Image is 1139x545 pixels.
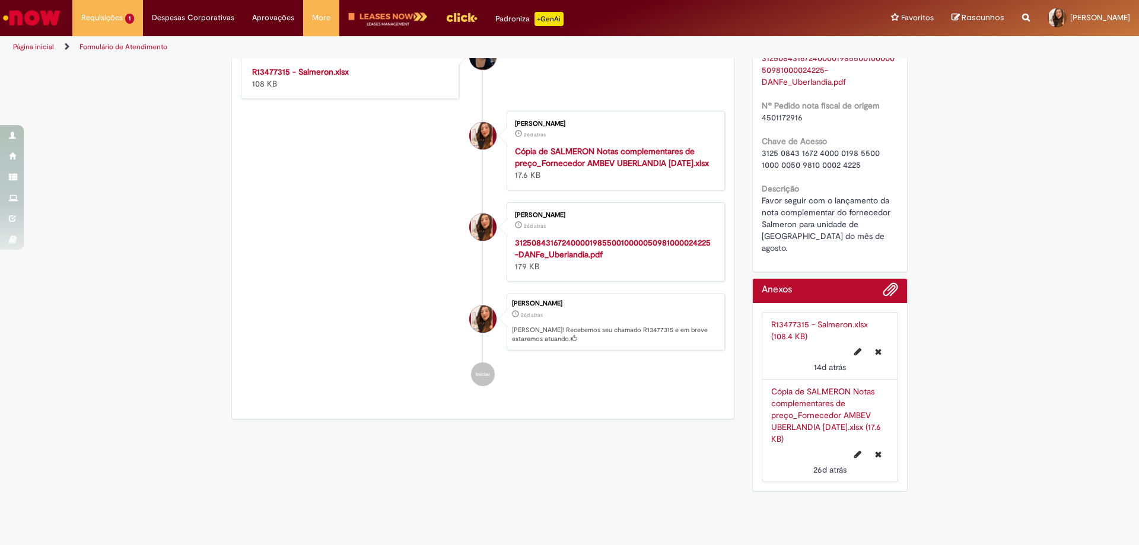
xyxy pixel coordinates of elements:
span: Rascunhos [962,12,1004,23]
div: [PERSON_NAME] [515,120,712,128]
span: Favor seguir com o lançamento da nota complementar do fornecedor Salmeron para unidade de [GEOGRA... [762,195,893,253]
div: [PERSON_NAME] [515,212,712,219]
a: R13477315 - Salmeron.xlsx (108.4 KB) [771,319,868,342]
div: Thais Santos Toro Melani [469,122,497,149]
button: Excluir R13477315 - Salmeron.xlsx [868,342,889,361]
span: 1 [125,14,134,24]
div: [PERSON_NAME] [512,300,718,307]
span: [PERSON_NAME] [1070,12,1130,23]
img: ServiceNow [1,6,62,30]
div: 108 KB [252,66,450,90]
span: Favoritos [901,12,934,24]
a: Formulário de Atendimento [79,42,167,52]
time: 15/09/2025 16:01:58 [814,362,846,372]
span: 26d atrás [524,222,546,230]
span: 26d atrás [524,131,546,138]
a: Rascunhos [952,12,1004,24]
p: +GenAi [534,12,564,26]
img: logo-leases-transp-branco.png [348,12,428,27]
b: Descrição [762,183,799,194]
h2: Anexos [762,285,792,295]
button: Adicionar anexos [883,282,898,303]
b: Chave de Acesso [762,136,827,146]
div: Thais Santos Toro Melani [469,213,497,241]
span: 14d atrás [814,362,846,372]
a: 31250843167240000198550010000050981000024225-DANFe_Uberlandia.pdf [515,237,711,260]
time: 03/09/2025 14:31:18 [524,222,546,230]
div: Thais Santos Toro Melani [469,305,497,333]
div: 17.6 KB [515,145,712,181]
span: 26d atrás [521,311,543,318]
span: 26d atrás [813,464,847,475]
li: Thais Santos Toro Melani [241,294,725,350]
span: 4501172916 [762,112,803,123]
time: 03/09/2025 14:33:50 [521,311,543,318]
a: Página inicial [13,42,54,52]
span: More [312,12,330,24]
a: Cópia de SALMERON Notas complementares de preço_Fornecedor AMBEV UBERLANDIA [DATE].xlsx [515,146,709,168]
div: 179 KB [515,237,712,272]
button: Excluir Cópia de SALMERON Notas complementares de preço_Fornecedor AMBEV UBERLANDIA JULHO 2025.xlsx [868,445,889,464]
span: 3125 0843 1672 4000 0198 5500 1000 0050 9810 0002 4225 [762,148,882,170]
span: Aprovações [252,12,294,24]
p: [PERSON_NAME]! Recebemos seu chamado R13477315 e em breve estaremos atuando. [512,326,718,344]
a: R13477315 - Salmeron.xlsx [252,66,349,77]
a: Cópia de SALMERON Notas complementares de preço_Fornecedor AMBEV UBERLANDIA [DATE].xlsx (17.6 KB) [771,386,881,444]
button: Editar nome de arquivo Cópia de SALMERON Notas complementares de preço_Fornecedor AMBEV UBERLANDI... [847,445,868,464]
span: Despesas Corporativas [152,12,234,24]
span: Requisições [81,12,123,24]
img: click_logo_yellow_360x200.png [446,8,478,26]
div: Padroniza [495,12,564,26]
a: Download de 31250843167240000198550010000050981000024225-DANFe_Uberlandia.pdf [762,53,895,87]
ul: Trilhas de página [9,36,750,58]
button: Editar nome de arquivo R13477315 - Salmeron.xlsx [847,342,868,361]
b: Nº Pedido nota fiscal de origem [762,100,880,111]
